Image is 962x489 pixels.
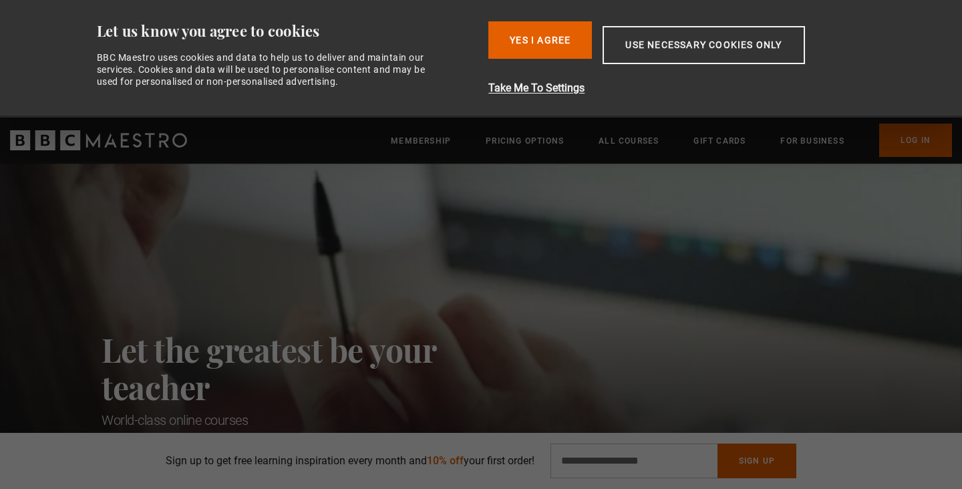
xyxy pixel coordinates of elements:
div: Let us know you agree to cookies [97,21,478,41]
p: Sign up to get free learning inspiration every month and your first order! [166,453,534,469]
a: All Courses [599,134,659,148]
h1: World-class online courses [102,411,496,430]
a: Membership [391,134,451,148]
button: Sign Up [717,444,796,478]
button: Yes I Agree [488,21,592,59]
button: Use necessary cookies only [603,26,804,64]
a: Log In [879,124,952,157]
nav: Primary [391,124,952,157]
div: BBC Maestro uses cookies and data to help us to deliver and maintain our services. Cookies and da... [97,51,440,88]
h2: Let the greatest be your teacher [102,331,496,405]
span: 10% off [427,454,464,467]
button: Take Me To Settings [488,80,875,96]
a: Gift Cards [693,134,746,148]
svg: BBC Maestro [10,130,187,150]
a: For business [780,134,844,148]
a: Pricing Options [486,134,564,148]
